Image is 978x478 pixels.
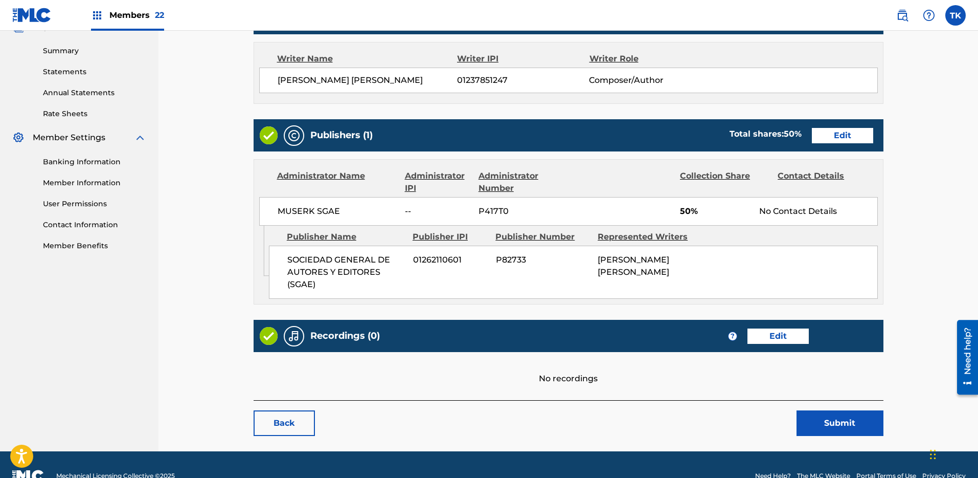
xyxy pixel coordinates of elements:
[598,231,692,243] div: Represented Writers
[43,178,146,188] a: Member Information
[43,88,146,98] a: Annual Statements
[43,157,146,167] a: Banking Information
[759,205,877,218] div: No Contact Details
[43,241,146,251] a: Member Benefits
[405,205,471,218] span: --
[43,199,146,209] a: User Permissions
[680,170,770,194] div: Collection Share
[479,170,568,194] div: Administrator Number
[278,74,458,86] span: [PERSON_NAME] [PERSON_NAME]
[747,329,809,344] a: Edit
[589,74,709,86] span: Composer/Author
[278,205,398,218] span: MUSERK SGAE
[277,170,397,194] div: Administrator Name
[91,9,103,21] img: Top Rightsholders
[12,132,25,144] img: Member Settings
[310,129,373,141] h5: Publishers (1)
[896,9,908,21] img: search
[797,410,883,436] button: Submit
[949,316,978,399] iframe: Resource Center
[930,439,936,470] div: Drag
[260,327,278,345] img: Valid
[495,231,590,243] div: Publisher Number
[155,10,164,20] span: 22
[310,330,380,342] h5: Recordings (0)
[729,332,737,340] span: ?
[109,9,164,21] span: Members
[892,5,913,26] a: Public Search
[945,5,966,26] div: User Menu
[457,53,589,65] div: Writer IPI
[413,254,488,266] span: 01262110601
[812,128,873,143] a: Edit
[778,170,868,194] div: Contact Details
[43,67,146,77] a: Statements
[496,254,590,266] span: P82733
[288,330,300,342] img: Recordings
[784,129,802,139] span: 50 %
[413,231,488,243] div: Publisher IPI
[680,205,752,218] span: 50%
[43,220,146,230] a: Contact Information
[12,8,52,23] img: MLC Logo
[287,254,405,291] span: SOCIEDAD GENERAL DE AUTORES Y EDITORES (SGAE)
[479,205,568,218] span: P417T0
[254,410,315,436] a: Back
[33,132,105,144] span: Member Settings
[43,108,146,119] a: Rate Sheets
[277,53,458,65] div: Writer Name
[288,129,300,142] img: Publishers
[598,255,669,277] span: [PERSON_NAME] [PERSON_NAME]
[457,74,589,86] span: 01237851247
[287,231,405,243] div: Publisher Name
[134,132,146,144] img: expand
[254,352,883,385] div: No recordings
[589,53,710,65] div: Writer Role
[927,429,978,478] iframe: Chat Widget
[919,5,939,26] div: Help
[730,128,802,140] div: Total shares:
[923,9,935,21] img: help
[43,46,146,56] a: Summary
[405,170,471,194] div: Administrator IPI
[260,126,278,144] img: Valid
